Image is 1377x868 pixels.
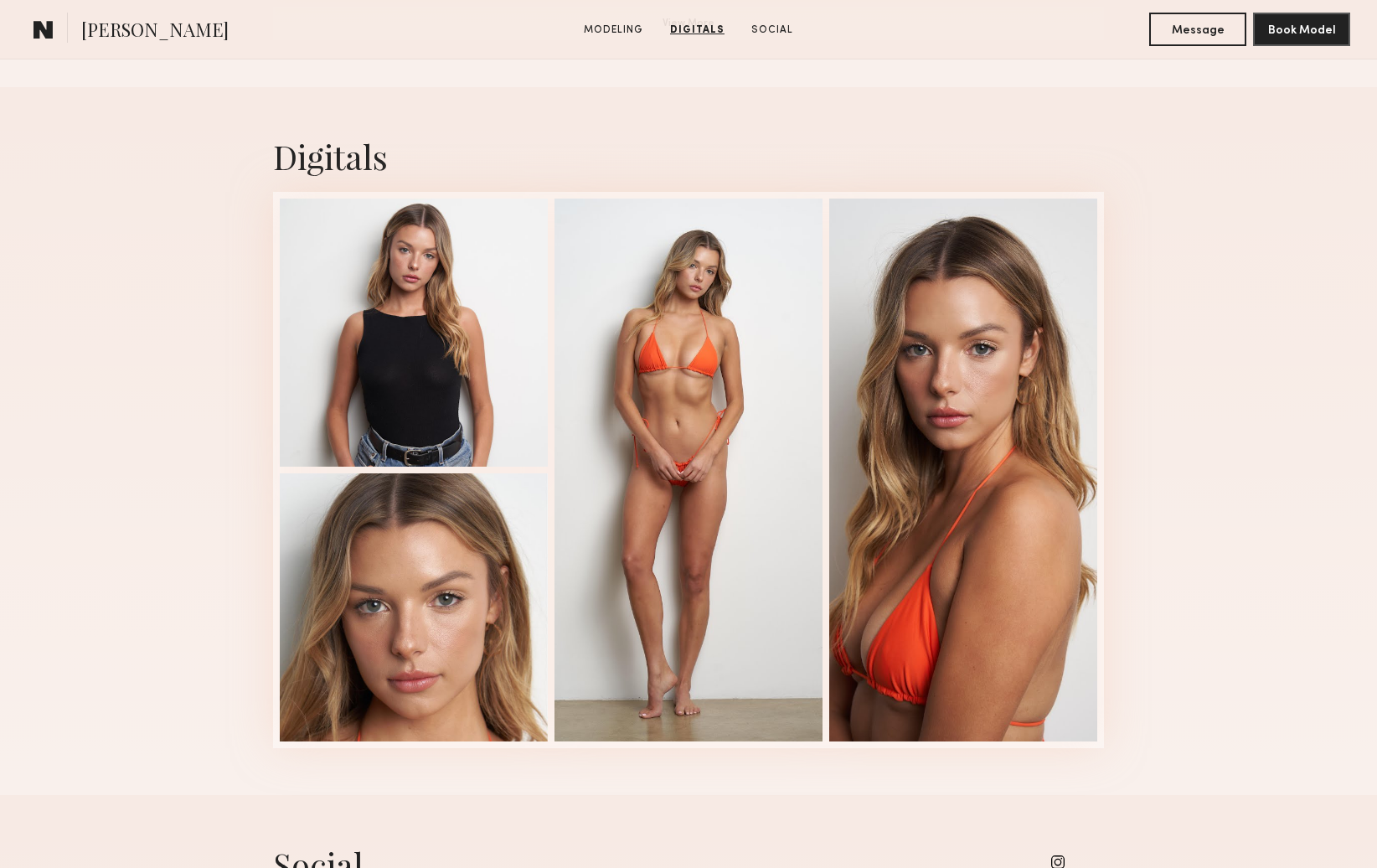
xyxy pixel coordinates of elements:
[273,134,1104,178] div: Digitals
[1149,13,1246,46] button: Message
[745,23,800,38] a: Social
[1253,22,1350,36] a: Book Model
[1253,13,1350,46] button: Book Model
[81,17,229,46] span: [PERSON_NAME]
[663,23,731,38] a: Digitals
[577,23,650,38] a: Modeling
